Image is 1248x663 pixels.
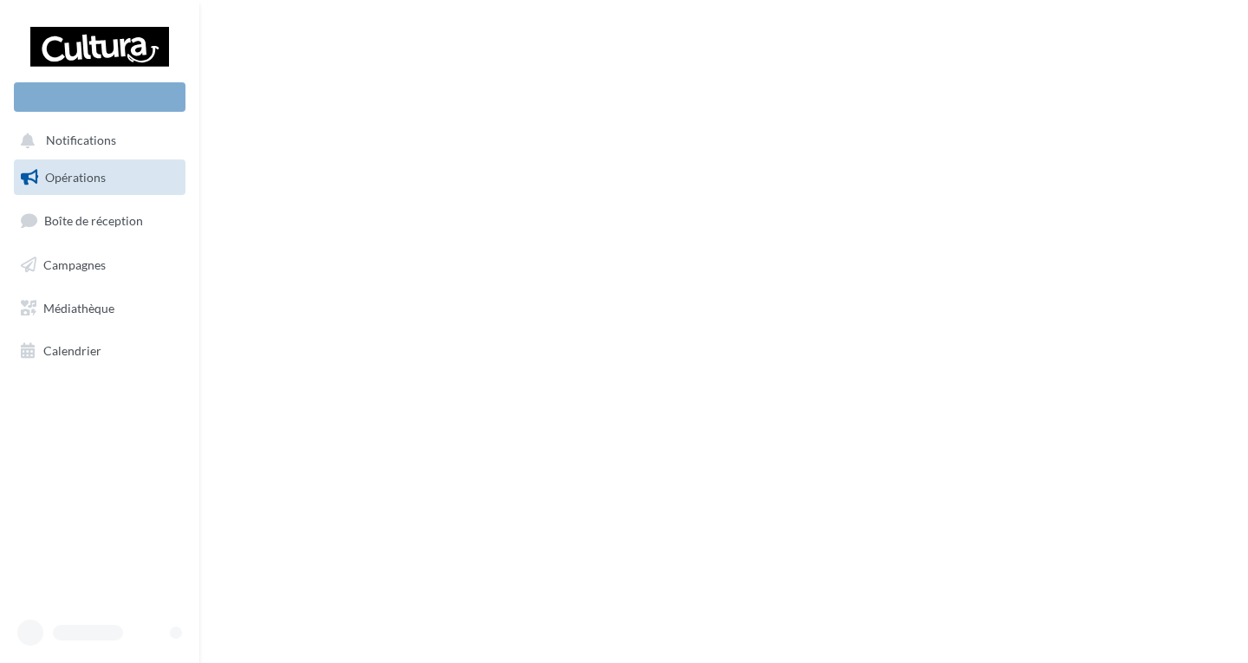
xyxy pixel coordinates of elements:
a: Opérations [10,159,189,196]
a: Calendrier [10,333,189,369]
span: Notifications [46,133,116,148]
a: Campagnes [10,247,189,283]
span: Campagnes [43,257,106,272]
span: Boîte de réception [44,213,143,228]
div: Nouvelle campagne [14,82,185,112]
span: Calendrier [43,343,101,358]
span: Médiathèque [43,300,114,315]
span: Opérations [45,170,106,185]
a: Médiathèque [10,290,189,327]
a: Boîte de réception [10,202,189,239]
